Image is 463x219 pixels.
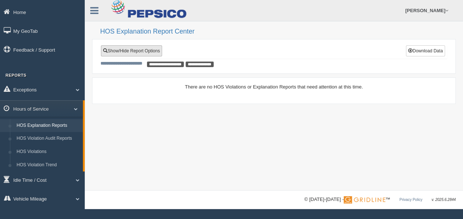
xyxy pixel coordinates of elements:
[13,119,83,132] a: HOS Explanation Reports
[101,45,162,56] a: Show/Hide Report Options
[13,132,83,145] a: HOS Violation Audit Reports
[406,45,445,56] button: Download Data
[399,198,422,202] a: Privacy Policy
[101,83,447,90] div: There are no HOS Violations or Explanation Reports that need attention at this time.
[13,159,83,172] a: HOS Violation Trend
[100,28,456,35] h2: HOS Explanation Report Center
[13,145,83,159] a: HOS Violations
[344,196,385,204] img: Gridline
[304,196,456,204] div: © [DATE]-[DATE] - ™
[432,198,456,202] span: v. 2025.6.2844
